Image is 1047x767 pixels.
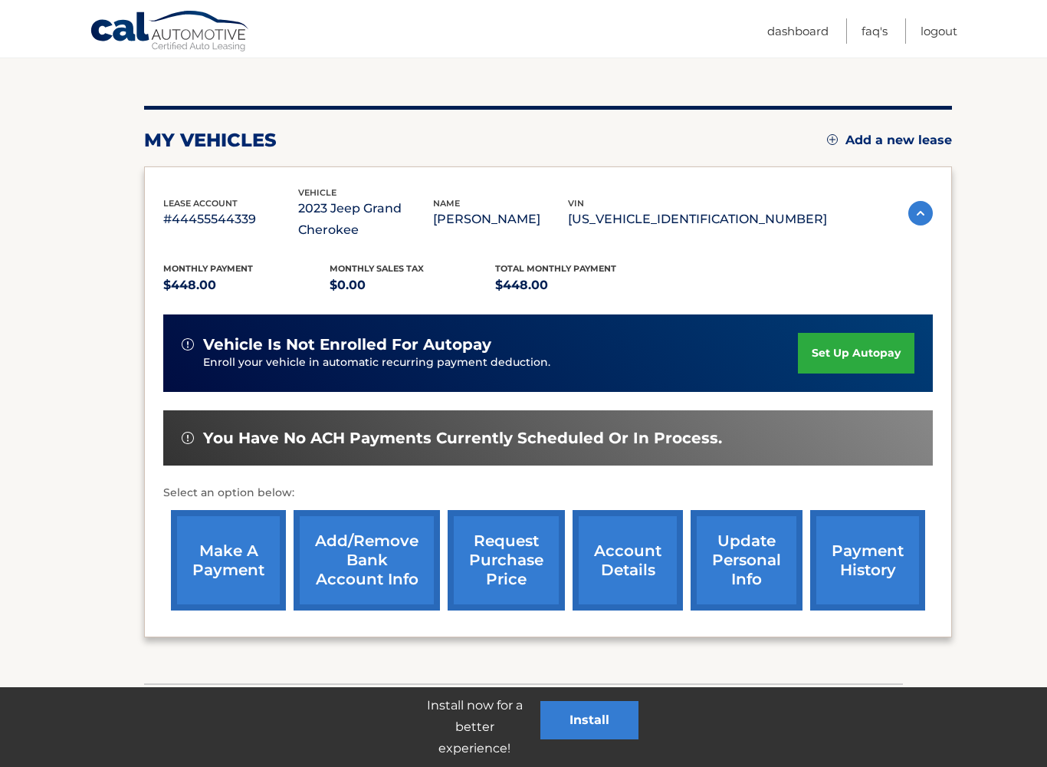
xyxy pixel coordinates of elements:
span: Monthly Payment [163,263,253,274]
img: alert-white.svg [182,432,194,444]
a: Cal Automotive [90,10,251,54]
p: 2023 Jeep Grand Cherokee [298,198,433,241]
span: Total Monthly Payment [495,263,616,274]
a: make a payment [171,510,286,611]
p: Select an option below: [163,484,933,502]
img: add.svg [827,134,838,145]
img: accordion-active.svg [908,201,933,225]
a: Logout [921,18,957,44]
span: Monthly sales Tax [330,263,424,274]
button: Install [540,701,638,739]
a: set up autopay [798,333,914,374]
span: vin [568,198,584,209]
a: Dashboard [767,18,829,44]
a: update personal info [691,510,802,611]
span: lease account [163,198,238,209]
span: You have no ACH payments currently scheduled or in process. [203,429,722,448]
p: [US_VEHICLE_IDENTIFICATION_NUMBER] [568,209,827,230]
a: FAQ's [862,18,888,44]
p: [PERSON_NAME] [433,209,568,230]
p: Enroll your vehicle in automatic recurring payment deduction. [203,354,798,371]
span: name [433,198,460,209]
p: $0.00 [330,275,496,296]
span: vehicle [298,187,336,198]
span: vehicle is not enrolled for autopay [203,335,491,354]
a: request purchase price [448,510,565,611]
p: $448.00 [495,275,661,296]
p: $448.00 [163,275,330,296]
h2: my vehicles [144,129,277,152]
a: account details [573,510,683,611]
a: payment history [810,510,925,611]
a: Add/Remove bank account info [294,510,440,611]
a: Add a new lease [827,133,952,148]
p: #44455544339 [163,209,298,230]
p: Install now for a better experience! [409,695,540,759]
img: alert-white.svg [182,338,194,351]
